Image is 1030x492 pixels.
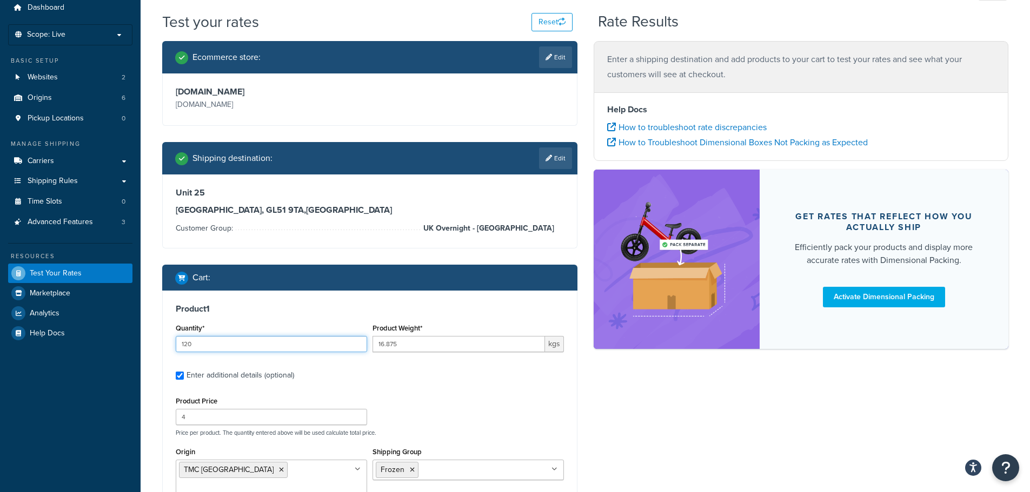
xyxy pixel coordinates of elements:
[607,121,767,133] a: How to troubleshoot rate discrepancies
[176,187,564,198] h3: Unit 25
[28,157,54,166] span: Carriers
[8,139,132,149] div: Manage Shipping
[122,114,125,123] span: 0
[28,73,58,82] span: Websites
[122,73,125,82] span: 2
[786,241,983,267] div: Efficiently pack your products and display more accurate rates with Dimensional Packing.
[8,212,132,232] a: Advanced Features3
[8,252,132,261] div: Resources
[8,212,132,232] li: Advanced Features
[531,13,573,31] button: Reset
[176,97,367,112] p: [DOMAIN_NAME]
[8,304,132,323] a: Analytics
[28,177,78,186] span: Shipping Rules
[610,186,743,332] img: feature-image-dim-d40ad3071a2b3c8e08177464837368e35600d3c5e73b18a22c1e4bb210dc32ac.png
[8,284,132,303] a: Marketplace
[176,448,195,456] label: Origin
[122,197,125,206] span: 0
[192,273,210,282] h2: Cart :
[539,46,572,68] a: Edit
[28,197,62,206] span: Time Slots
[607,136,868,149] a: How to Troubleshoot Dimensional Boxes Not Packing as Expected
[176,304,564,314] h3: Product 1
[8,109,132,129] a: Pickup Locations0
[187,368,294,383] div: Enter additional details (optional)
[373,448,422,456] label: Shipping Group
[122,93,125,103] span: 6
[176,205,564,215] h3: [GEOGRAPHIC_DATA], GL51 9TA , [GEOGRAPHIC_DATA]
[373,336,545,352] input: 0.00
[823,287,945,307] a: Activate Dimensional Packing
[598,14,679,30] h2: Rate Results
[192,52,261,62] h2: Ecommerce store :
[176,336,367,352] input: 0.0
[28,218,93,227] span: Advanced Features
[421,222,554,235] span: UK Overnight - [GEOGRAPHIC_DATA]
[8,88,132,108] li: Origins
[122,218,125,227] span: 3
[30,289,70,298] span: Marketplace
[786,211,983,233] div: Get rates that reflect how you actually ship
[173,429,567,436] p: Price per product. The quantity entered above will be used calculate total price.
[176,86,367,97] h3: [DOMAIN_NAME]
[28,93,52,103] span: Origins
[607,52,995,82] p: Enter a shipping destination and add products to your cart to test your rates and see what your c...
[8,192,132,212] li: Time Slots
[8,323,132,343] a: Help Docs
[28,114,84,123] span: Pickup Locations
[192,153,273,163] h2: Shipping destination :
[8,171,132,191] a: Shipping Rules
[28,3,64,12] span: Dashboard
[30,329,65,338] span: Help Docs
[8,151,132,171] a: Carriers
[8,88,132,108] a: Origins6
[992,454,1019,481] button: Open Resource Center
[8,68,132,87] li: Websites
[8,109,132,129] li: Pickup Locations
[27,30,65,39] span: Scope: Live
[30,269,82,278] span: Test Your Rates
[30,309,59,318] span: Analytics
[176,372,184,380] input: Enter additional details (optional)
[545,336,564,352] span: kgs
[373,324,422,332] label: Product Weight*
[539,147,572,169] a: Edit
[381,464,404,475] span: Frozen
[162,11,259,32] h1: Test your rates
[8,56,132,65] div: Basic Setup
[176,223,236,234] span: Customer Group:
[8,192,132,212] a: Time Slots0
[176,324,204,332] label: Quantity*
[176,397,217,405] label: Product Price
[607,103,995,116] h4: Help Docs
[8,68,132,87] a: Websites2
[8,264,132,283] a: Test Your Rates
[184,464,274,475] span: TMC [GEOGRAPHIC_DATA]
